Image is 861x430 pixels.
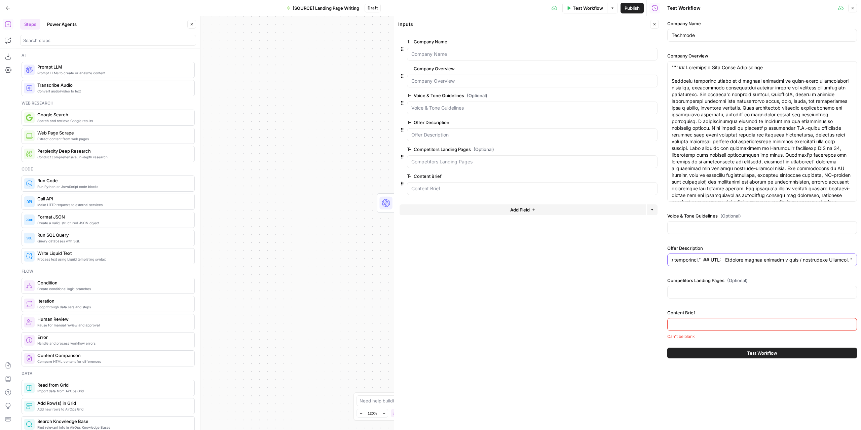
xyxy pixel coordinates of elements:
[37,304,189,310] span: Loop through data sets and steps
[37,352,189,359] span: Content Comparison
[37,286,189,291] span: Create conditional logic branches
[667,245,857,251] label: Offer Description
[411,158,653,165] input: Competitors Landing Pages
[667,334,857,340] div: Can't be blank
[22,370,195,377] div: Data
[621,3,644,13] button: Publish
[37,136,189,142] span: Extract content from web pages
[37,238,189,244] span: Query databases with SQL
[26,355,33,362] img: vrinnnclop0vshvmafd7ip1g7ohf
[562,3,607,13] button: Test Workflow
[411,185,653,192] input: Content Brief
[37,279,189,286] span: Condition
[411,105,653,111] input: Voice & Tone Guidelines
[407,119,620,126] label: Offer Description
[37,148,189,154] span: Perplexity Deep Research
[37,298,189,304] span: Iteration
[667,20,857,27] label: Company Name
[747,350,777,356] span: Test Workflow
[37,88,189,94] span: Convert audio/video to text
[37,184,189,189] span: Run Python or JavaScript code blocks
[667,277,857,284] label: Competitors Landing Pages
[37,129,189,136] span: Web Page Scrape
[411,78,650,84] input: Company Overview
[37,82,189,88] span: Transcribe Audio
[43,19,81,30] button: Power Agents
[20,19,40,30] button: Steps
[37,177,189,184] span: Run Code
[667,309,857,316] label: Content Brief
[37,232,189,238] span: Run SQL Query
[37,418,189,425] span: Search Knowledge Base
[37,257,189,262] span: Process text using Liquid templating syntax
[667,52,857,59] label: Company Overview
[37,64,189,70] span: Prompt LLM
[37,341,189,346] span: Handle and process workflow errors
[474,146,494,153] span: (Optional)
[377,193,502,213] div: LLM · GPT-4.1Prompt LLMStep 1
[283,3,363,13] button: [SOURCE] Landing Page Writing
[411,131,653,138] input: Offer Description
[398,21,648,28] div: Inputs
[37,382,189,388] span: Read from Grid
[37,202,189,207] span: Make HTTP requests to external services
[37,388,189,394] span: Import data from AirOps Grid
[667,212,857,219] label: Voice & Tone Guidelines
[368,5,378,11] span: Draft
[720,212,741,219] span: (Optional)
[22,100,195,106] div: Web research
[407,92,620,99] label: Voice & Tone Guidelines
[37,316,189,322] span: Human Review
[467,92,487,99] span: (Optional)
[37,118,189,123] span: Search and retrieve Google results
[411,51,653,57] input: Company Name
[407,65,620,72] label: Company Overview
[22,166,195,172] div: Code
[22,52,195,58] div: Ai
[37,406,189,412] span: Add new rows to AirOps Grid
[37,213,189,220] span: Format JSON
[37,425,189,430] span: Find relevant info in AirOps Knowledge Bases
[37,359,189,364] span: Compare HTML content for differences
[37,220,189,226] span: Create a valid, structured JSON object
[37,195,189,202] span: Call API
[368,411,377,416] span: 120%
[37,400,189,406] span: Add Row(s) in Grid
[667,348,857,358] button: Test Workflow
[22,268,195,274] div: Flow
[23,37,193,44] input: Search steps
[293,5,359,11] span: [SOURCE] Landing Page Writing
[625,5,640,11] span: Publish
[573,5,603,11] span: Test Workflow
[37,322,189,328] span: Pause for manual review and approval
[400,204,646,215] button: Add Field
[727,277,748,284] span: (Optional)
[407,146,620,153] label: Competitors Landing Pages
[407,173,620,180] label: Content Brief
[37,250,189,257] span: Write Liquid Text
[37,154,189,160] span: Conduct comprehensive, in-depth research
[407,38,620,45] label: Company Name
[37,111,189,118] span: Google Search
[510,206,530,213] span: Add Field
[37,70,189,76] span: Prompt LLMs to create or analyze content
[377,237,502,257] div: EndOutput
[377,150,502,169] div: WorkflowSet InputsInputs
[37,334,189,341] span: Error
